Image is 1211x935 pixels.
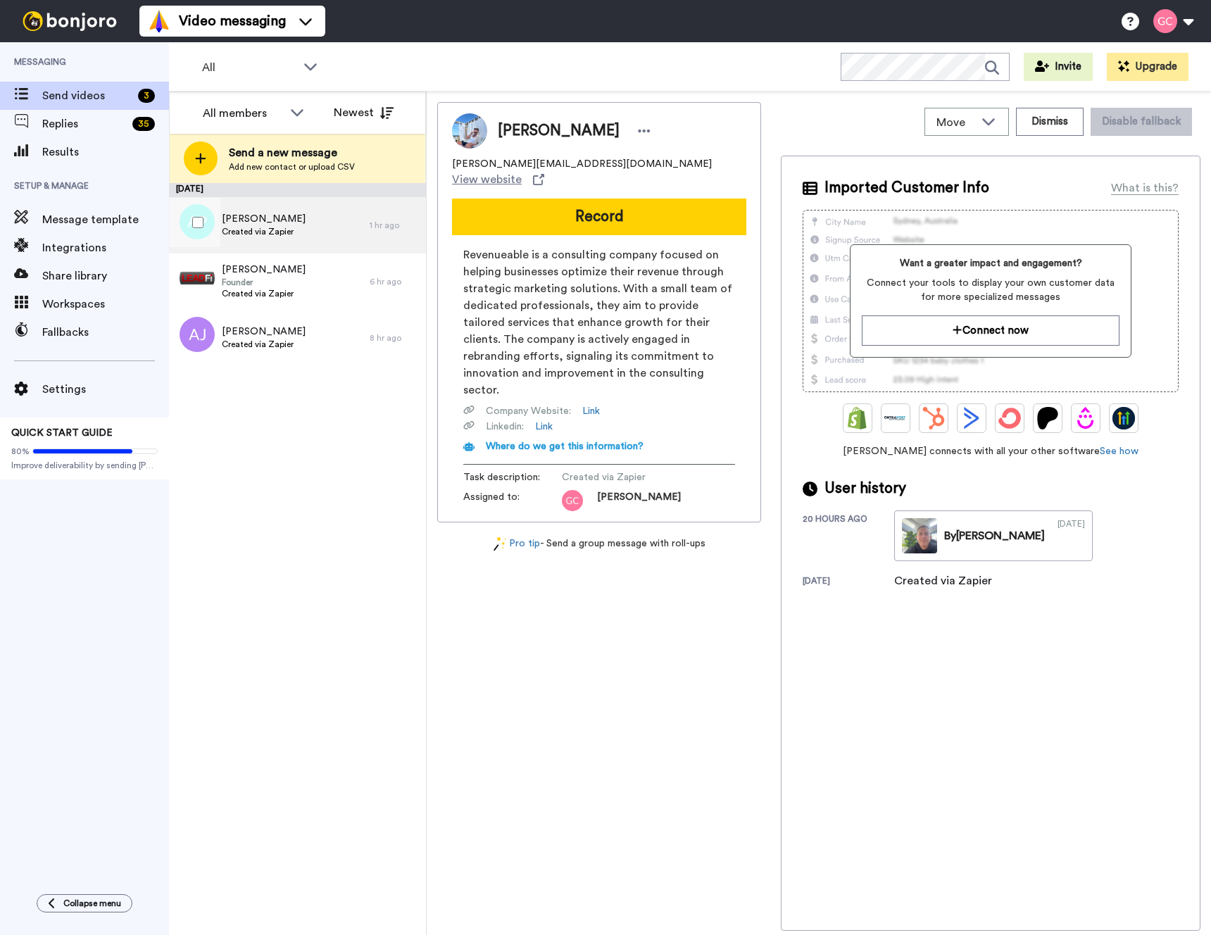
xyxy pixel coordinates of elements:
[463,490,562,511] span: Assigned to:
[1100,446,1138,456] a: See how
[323,99,404,127] button: Newest
[803,444,1179,458] span: [PERSON_NAME] connects with all your other software
[222,288,306,299] span: Created via Zapier
[42,115,127,132] span: Replies
[229,144,355,161] span: Send a new message
[1036,407,1059,429] img: Patreon
[222,263,306,277] span: [PERSON_NAME]
[452,113,487,149] img: Image of Filip Kostkiewicz
[1024,53,1093,81] button: Invite
[202,59,296,76] span: All
[42,268,169,284] span: Share library
[535,420,553,434] a: Link
[452,171,522,188] span: View website
[902,518,937,553] img: b61a1acd-1d64-4b66-a386-e65fe64873c9-thumb.jpg
[803,513,894,561] div: 20 hours ago
[180,317,215,352] img: aj.png
[486,420,524,434] span: Linkedin :
[936,114,974,131] span: Move
[498,120,620,142] span: [PERSON_NAME]
[42,211,169,228] span: Message template
[824,177,989,199] span: Imported Customer Info
[17,11,123,31] img: bj-logo-header-white.svg
[437,536,761,551] div: - Send a group message with roll-ups
[1111,180,1179,196] div: What is this?
[452,171,544,188] a: View website
[862,256,1119,270] span: Want a greater impact and engagement?
[222,212,306,226] span: [PERSON_NAME]
[463,246,735,399] span: Revenueable is a consulting company focused on helping businesses optimize their revenue through ...
[42,87,132,104] span: Send videos
[922,407,945,429] img: Hubspot
[463,470,562,484] span: Task description :
[132,117,155,131] div: 35
[1091,108,1192,136] button: Disable fallback
[960,407,983,429] img: ActiveCampaign
[222,339,306,350] span: Created via Zapier
[42,239,169,256] span: Integrations
[944,527,1045,544] div: By [PERSON_NAME]
[42,144,169,161] span: Results
[222,325,306,339] span: [PERSON_NAME]
[824,478,906,499] span: User history
[203,105,283,122] div: All members
[494,536,506,551] img: magic-wand.svg
[486,404,571,418] span: Company Website :
[1016,108,1084,136] button: Dismiss
[582,404,600,418] a: Link
[1074,407,1097,429] img: Drip
[562,490,583,511] img: gc.png
[884,407,907,429] img: Ontraport
[846,407,869,429] img: Shopify
[1058,518,1085,553] div: [DATE]
[452,199,746,235] button: Record
[37,894,132,912] button: Collapse menu
[11,446,30,457] span: 80%
[138,89,155,103] div: 3
[11,428,113,438] span: QUICK START GUIDE
[11,460,158,471] span: Improve deliverability by sending [PERSON_NAME]’s from your own email
[894,572,992,589] div: Created via Zapier
[862,276,1119,304] span: Connect your tools to display your own customer data for more specialized messages
[494,536,540,551] a: Pro tip
[597,490,681,511] span: [PERSON_NAME]
[222,277,306,288] span: Founder
[452,157,712,171] span: [PERSON_NAME][EMAIL_ADDRESS][DOMAIN_NAME]
[486,441,644,451] span: Where do we get this information?
[803,575,894,589] div: [DATE]
[148,10,170,32] img: vm-color.svg
[42,324,169,341] span: Fallbacks
[222,226,306,237] span: Created via Zapier
[1107,53,1188,81] button: Upgrade
[370,332,419,344] div: 8 hr ago
[179,11,286,31] span: Video messaging
[562,470,696,484] span: Created via Zapier
[229,161,355,172] span: Add new contact or upload CSV
[1112,407,1135,429] img: GoHighLevel
[862,315,1119,346] button: Connect now
[169,183,426,197] div: [DATE]
[42,296,169,313] span: Workspaces
[998,407,1021,429] img: ConvertKit
[894,510,1093,561] a: By[PERSON_NAME][DATE]
[180,261,215,296] img: ef7d295c-5397-4d28-9f23-d65568b29776.jpg
[370,220,419,231] div: 1 hr ago
[370,276,419,287] div: 6 hr ago
[42,381,169,398] span: Settings
[63,898,121,909] span: Collapse menu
